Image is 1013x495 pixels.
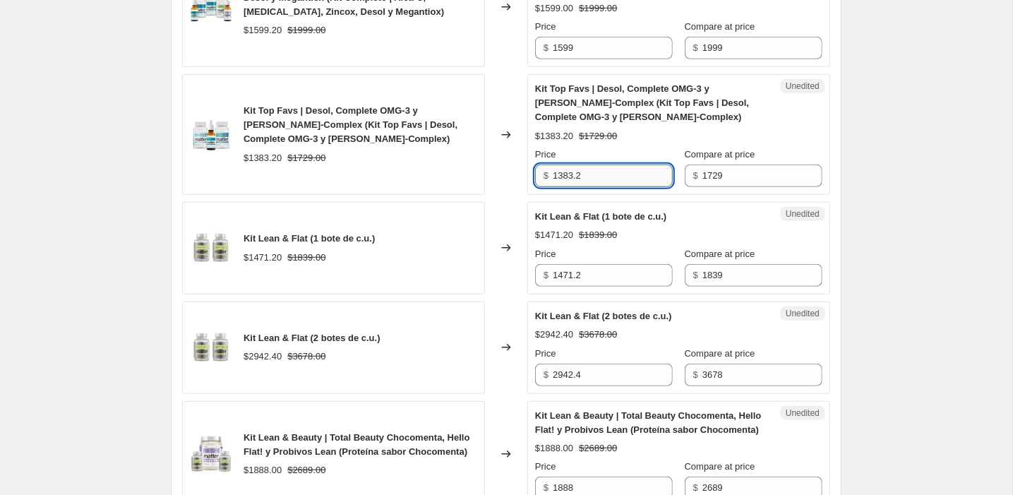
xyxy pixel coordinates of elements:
[579,228,617,242] strike: $1839.00
[693,369,698,380] span: $
[244,463,282,477] div: $1888.00
[244,333,380,343] span: Kit Lean & Flat (2 botes de c.u.)
[685,348,755,359] span: Compare at price
[579,328,617,342] strike: $3678.00
[535,83,749,122] span: Kit Top Favs | Desol, Complete OMG-3 y [PERSON_NAME]-Complex (Kit Top Favs | Desol, Complete OMG-...
[544,482,549,493] span: $
[786,407,820,419] span: Unedited
[190,227,232,269] img: Lean_Flat_6edca246-9385-4dc7-8d8a-da34f727395f_80x.webp
[287,251,325,265] strike: $1839.00
[544,369,549,380] span: $
[244,350,282,364] div: $2942.40
[786,80,820,92] span: Unedited
[287,350,325,364] strike: $3678.00
[693,270,698,280] span: $
[535,21,556,32] span: Price
[190,114,232,156] img: Diseno_sin_titulo_1_8636cde6-491a-4956-99c8-e71cb7b6aec4_80x.jpg
[535,410,762,435] span: Kit Lean & Beauty | Total Beauty Chocomenta, Hello Flat! y Probivos Lean (Proteína sabor Chocomenta)
[535,149,556,160] span: Price
[287,23,325,37] strike: $1999.00
[535,441,573,455] div: $1888.00
[544,42,549,53] span: $
[786,308,820,319] span: Unedited
[693,482,698,493] span: $
[535,328,573,342] div: $2942.40
[535,311,672,321] span: Kit Lean & Flat (2 botes de c.u.)
[244,151,282,165] div: $1383.20
[685,461,755,472] span: Compare at price
[579,441,617,455] strike: $2689.00
[287,463,325,477] strike: $2689.00
[544,270,549,280] span: $
[190,326,232,369] img: Lean_Flat_6edca246-9385-4dc7-8d8a-da34f727395f_80x.webp
[693,42,698,53] span: $
[535,249,556,259] span: Price
[693,170,698,181] span: $
[287,151,325,165] strike: $1729.00
[244,105,457,144] span: Kit Top Favs | Desol, Complete OMG-3 y [PERSON_NAME]-Complex (Kit Top Favs | Desol, Complete OMG-...
[535,461,556,472] span: Price
[579,1,617,16] strike: $1999.00
[685,149,755,160] span: Compare at price
[535,1,573,16] div: $1599.00
[535,228,573,242] div: $1471.20
[244,251,282,265] div: $1471.20
[544,170,549,181] span: $
[786,208,820,220] span: Unedited
[535,129,573,143] div: $1383.20
[685,21,755,32] span: Compare at price
[535,348,556,359] span: Price
[190,433,232,475] img: 3pack_60_cdeb6681-802e-438a-a544-b7c015bb0908_80x.jpg
[685,249,755,259] span: Compare at price
[244,23,282,37] div: $1599.20
[244,233,375,244] span: Kit Lean & Flat (1 bote de c.u.)
[579,129,617,143] strike: $1729.00
[244,432,470,457] span: Kit Lean & Beauty | Total Beauty Chocomenta, Hello Flat! y Probivos Lean (Proteína sabor Chocomenta)
[535,211,666,222] span: Kit Lean & Flat (1 bote de c.u.)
